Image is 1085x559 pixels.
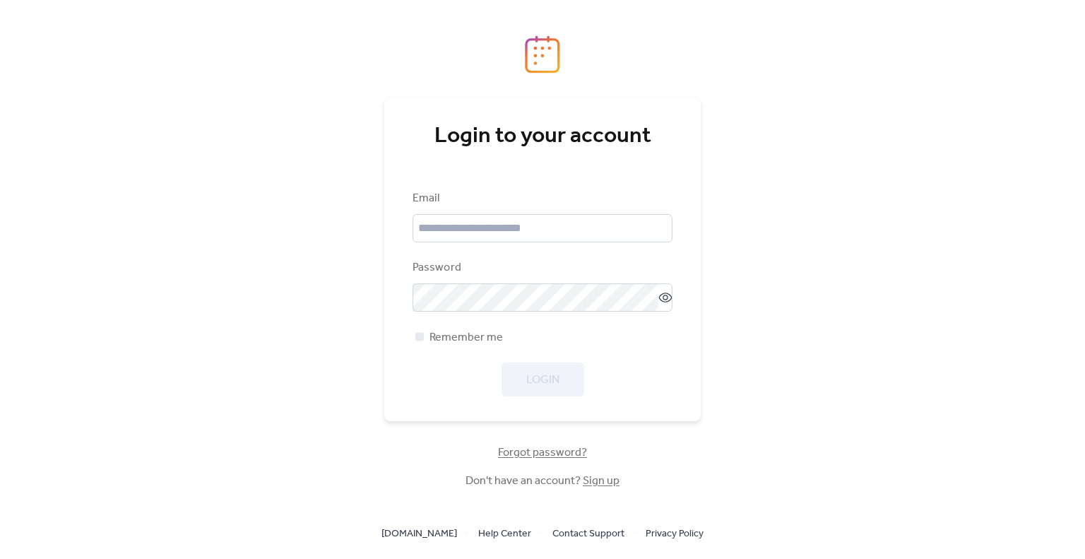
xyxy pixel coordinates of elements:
a: Privacy Policy [646,524,704,542]
a: Help Center [478,524,531,542]
span: Remember me [429,329,503,346]
span: Contact Support [552,526,624,543]
span: Privacy Policy [646,526,704,543]
div: Email [413,190,670,207]
span: Forgot password? [498,445,587,461]
div: Login to your account [413,122,672,151]
a: [DOMAIN_NAME] [381,524,457,542]
span: [DOMAIN_NAME] [381,526,457,543]
a: Contact Support [552,524,624,542]
span: Help Center [478,526,531,543]
span: Don't have an account? [466,473,619,490]
a: Sign up [583,470,619,492]
div: Password [413,259,670,276]
img: logo [525,35,560,73]
a: Forgot password? [498,449,587,457]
